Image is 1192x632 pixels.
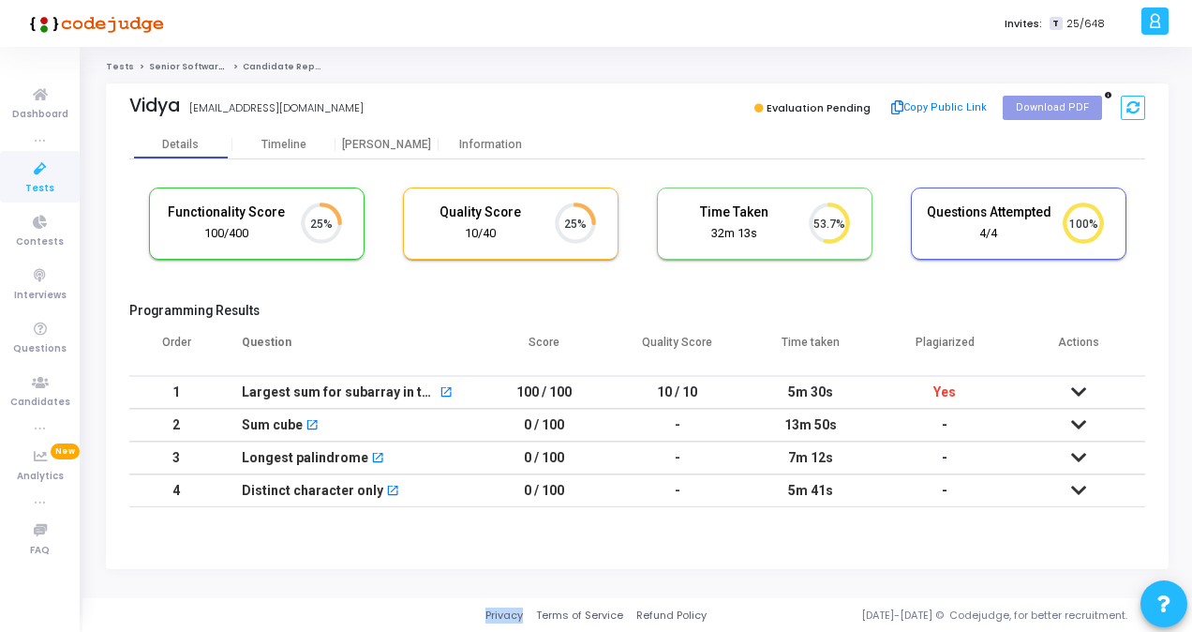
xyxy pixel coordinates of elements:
span: Evaluation Pending [767,100,871,115]
th: Order [129,324,223,376]
span: Yes [933,384,956,399]
span: - [942,450,947,465]
div: 100/400 [164,225,290,243]
span: Interviews [14,288,67,304]
a: Privacy [485,608,523,624]
td: 0 / 100 [477,474,611,507]
span: FAQ [30,543,50,559]
nav: breadcrumb [106,61,1169,73]
h5: Time Taken [672,204,797,220]
button: Download PDF [1003,96,1102,120]
div: Sum cube [242,410,303,441]
td: - [611,442,745,474]
div: Largest sum for subarray in the array [242,377,437,408]
div: Information [439,138,542,152]
span: - [942,483,947,498]
span: Tests [25,181,54,197]
td: 1 [129,376,223,409]
td: 13m 50s [744,409,878,442]
td: - [611,474,745,507]
td: 4 [129,474,223,507]
div: Vidya [129,95,180,116]
h5: Functionality Score [164,204,290,220]
mat-icon: open_in_new [371,453,384,466]
td: 5m 41s [744,474,878,507]
div: [EMAIL_ADDRESS][DOMAIN_NAME] [189,100,364,116]
div: 10/40 [418,225,544,243]
span: - [942,417,947,432]
td: 0 / 100 [477,409,611,442]
th: Plagiarized [878,324,1012,376]
span: Contests [16,234,64,250]
mat-icon: open_in_new [386,486,399,499]
label: Invites: [1005,16,1042,32]
h5: Programming Results [129,303,1145,319]
mat-icon: open_in_new [440,387,453,400]
th: Actions [1011,324,1145,376]
td: - [611,409,745,442]
h5: Questions Attempted [926,204,1051,220]
th: Question [223,324,477,376]
a: Senior Software Engineer Test C [149,61,302,72]
td: 3 [129,442,223,474]
span: Candidates [10,395,70,411]
div: Details [162,138,199,152]
div: 4/4 [926,225,1051,243]
td: 5m 30s [744,376,878,409]
span: Analytics [17,469,64,485]
span: Questions [13,341,67,357]
span: 25/648 [1066,16,1105,32]
td: 7m 12s [744,442,878,474]
span: New [51,444,80,459]
a: Terms of Service [536,608,623,624]
span: Candidate Report [243,61,329,72]
div: Longest palindrome [242,443,368,474]
span: T [1050,17,1062,31]
div: Distinct character only [242,475,383,506]
mat-icon: open_in_new [305,420,319,433]
span: Dashboard [12,107,68,123]
th: Time taken [744,324,878,376]
h5: Quality Score [418,204,544,220]
div: [PERSON_NAME] [335,138,439,152]
div: Timeline [261,138,306,152]
td: 100 / 100 [477,376,611,409]
div: [DATE]-[DATE] © Codejudge, for better recruitment. [707,608,1169,624]
td: 10 / 10 [611,376,745,409]
td: 2 [129,409,223,442]
a: Tests [106,61,134,72]
button: Copy Public Link [886,94,993,122]
th: Quality Score [611,324,745,376]
td: 0 / 100 [477,442,611,474]
th: Score [477,324,611,376]
img: logo [23,5,164,42]
div: 32m 13s [672,225,797,243]
a: Refund Policy [636,608,707,624]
